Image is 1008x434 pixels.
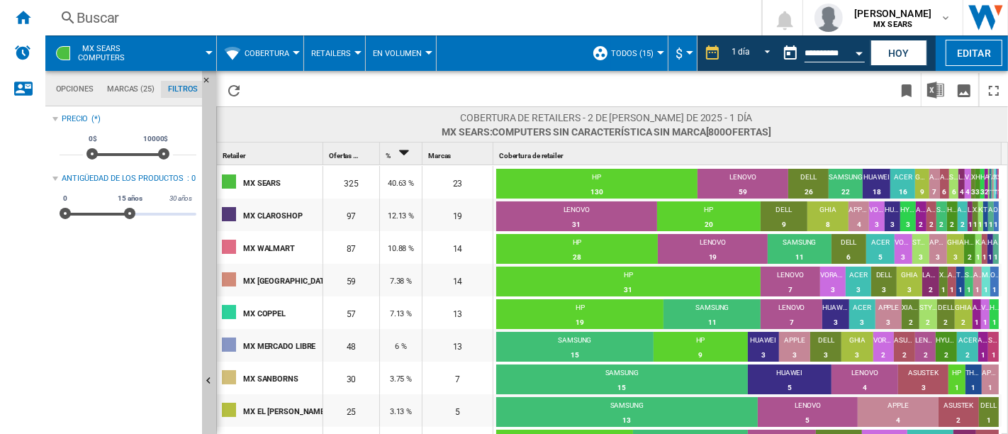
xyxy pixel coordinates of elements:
div: 1 [968,218,973,232]
div: Cobertura [224,35,296,71]
div: LENOVO [496,205,657,218]
td: XIAOMI : 1 (1.69%) [939,267,948,299]
td: HUAWEI : 3 (6.25%) [748,332,779,365]
div: OCELOT [996,172,997,185]
span: Cobertura de retailer [499,152,564,160]
td: STYLOS TECH : 1 (2.08%) [988,332,999,365]
div: HUAWEI [863,172,890,185]
div: LANIX [968,205,973,218]
div: HP [496,172,698,185]
td: APPLE : 3 (6.25%) [779,332,810,365]
div: STARTECH [992,172,994,185]
div: APPLE [849,205,869,218]
div: HUAWEI [987,238,993,250]
td: VORAGO : 3 (5.08%) [820,267,846,299]
div: 87 [323,231,379,264]
td: XIAOMI : 2 (3.51%) [902,299,919,332]
div: STYLOS TECH [997,172,999,185]
td: ASUSTEK : 2 (8%) [939,397,979,430]
div: 4 [965,185,971,199]
div: DELL [788,172,829,185]
div: HYPERKIN [900,205,916,218]
div: 1 [988,218,993,232]
div: Precio [62,113,88,125]
td: AMERICAN : 1 (1.15%) [993,234,999,267]
div: Buscar [77,8,724,28]
td: STYLOS : 6 (1.85%) [949,169,958,201]
div: THRUSTMASTER [990,172,991,185]
button: Descargar como imagen [950,73,978,106]
td: DELL : 3 (5.08%) [871,267,897,299]
div: VORAGO [869,205,885,218]
div: 2 [926,218,937,232]
div: KOTION EACH [975,238,981,250]
td: ASUSTEK : 1 (1.15%) [982,234,987,267]
div: 2 [958,218,968,232]
div: ACER [958,205,968,218]
td: KOTION EACH : 1 (1.15%) [975,234,981,267]
button: Editar [946,40,1002,66]
div: APPLE [929,238,946,250]
span: 10000$ [141,133,170,145]
span: $ [676,46,683,61]
div: 3 [869,218,885,232]
div: SAMSUNG [936,205,947,218]
td: XIAOMI : 3 (0.92%) [971,169,976,201]
td: LENOVO : 2 (4.17%) [915,332,936,365]
div: 1 [978,218,983,232]
div: Sort Descending [383,143,422,165]
div: HYPERKIN [980,172,985,185]
div: 59 [698,185,789,199]
td: VORAGO : 3 (3.45%) [895,234,912,267]
td: HUAWEI : 3 (3.09%) [885,201,900,234]
div: Ofertas Sort None [326,143,379,165]
button: Maximizar [980,73,1008,106]
td: ASUSTEK : 1 (1.69%) [948,267,956,299]
div: GHIA [947,238,964,250]
div: HP [657,205,761,218]
div: : 0 - 15 a. [187,173,196,184]
td: DELL : 1 (4%) [979,397,999,430]
b: MX SEARS [873,20,912,29]
div: 14 [422,231,493,264]
div: KOTION EACH [978,205,983,218]
div: 1 [973,218,978,232]
td: LENOVO : 7 (12.28%) [761,299,822,332]
td: STARTECH : 1 (0.31%) [992,169,994,201]
button: Descargar en Excel [922,73,950,106]
td: ACER : 16 (4.92%) [890,169,915,201]
td: ACER : 2 (2.06%) [958,201,968,234]
td: AMERICAN : 1 (1.03%) [988,201,993,234]
div: ASUSTEK [940,172,949,185]
div: SAMSUNG [829,172,863,185]
div: 3 [975,185,980,199]
td: APPLE : 3 (5.26%) [875,299,902,332]
button: Hoy [870,40,927,66]
div: 6 [949,185,958,199]
td: LENOVO : 4 (13.33%) [831,365,899,397]
td: STYLOS : 3 (3.45%) [912,234,929,267]
div: 1 [988,185,990,199]
div: 2 [947,218,958,232]
td: HYUNDAI : 2 (2.06%) [947,201,958,234]
div: 2 [936,218,947,232]
td: GHIA : 8 (8.25%) [807,201,849,234]
td: ACER : 3 (5.26%) [849,299,875,332]
div: Antigüedad de los productos [62,173,184,184]
td: SAMSUNG : 2 (2.06%) [936,201,947,234]
div: TODOS (15) [592,35,661,71]
div: MX CLAROSHOP [243,200,322,230]
div: SAMSUNG [768,238,831,250]
td: SAMSUNG : 11 (12.64%) [768,234,831,267]
div: 40.63 % [380,166,422,199]
div: $ [676,35,690,71]
div: 19 [658,250,768,265]
td: LENOVO : 31 (31.96%) [496,201,657,234]
md-menu: Currency [668,35,698,71]
span: 15 años [116,193,145,204]
div: 3 [929,250,946,265]
span: MX SEARS:Computers Sin característica Sin marca [442,125,771,139]
div: 23 [422,166,493,199]
td: HUAWEI : 18 (5.54%) [863,169,890,201]
td: HUAWEI : 5 (16.67%) [748,365,831,397]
